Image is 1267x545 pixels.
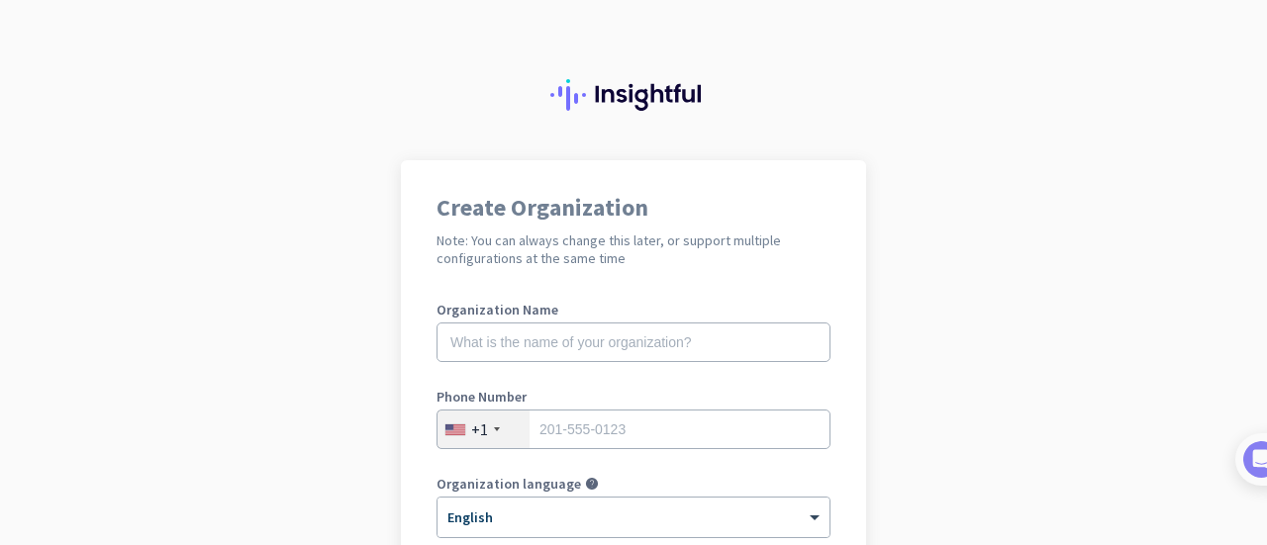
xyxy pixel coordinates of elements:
div: +1 [471,419,488,439]
img: Insightful [550,79,717,111]
input: 201-555-0123 [437,409,830,449]
label: Organization Name [437,303,830,317]
input: What is the name of your organization? [437,322,830,362]
label: Phone Number [437,390,830,404]
h2: Note: You can always change this later, or support multiple configurations at the same time [437,231,830,267]
label: Organization language [437,477,581,491]
h1: Create Organization [437,196,830,220]
i: help [585,477,599,491]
